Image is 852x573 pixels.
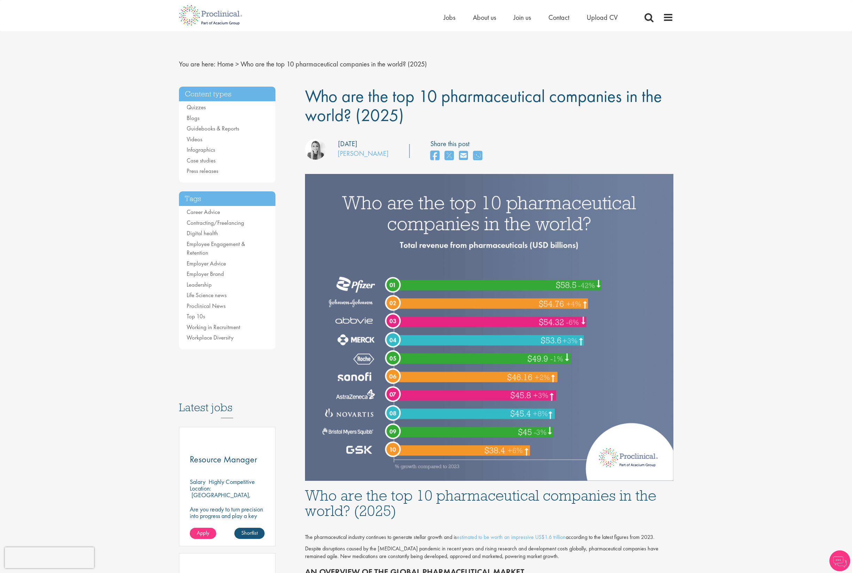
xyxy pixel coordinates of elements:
a: Upload CV [587,13,618,22]
p: [GEOGRAPHIC_DATA], [GEOGRAPHIC_DATA] [190,491,251,506]
a: Contracting/Freelancing [187,219,244,226]
span: You are here: [179,59,216,69]
a: Videos [187,135,202,143]
a: Press releases [187,167,218,175]
img: Chatbot [829,550,850,571]
div: [DATE] [338,139,357,149]
span: Resource Manager [190,453,257,465]
a: Proclinical News [187,302,226,310]
a: [PERSON_NAME] [338,149,389,158]
span: Location: [190,484,211,492]
a: Employer Advice [187,260,226,267]
span: > [235,59,239,69]
a: Shortlist [234,528,265,539]
a: Blogs [187,114,200,122]
a: breadcrumb link [217,59,234,69]
a: share on facebook [430,149,439,164]
a: Digital health [187,229,218,237]
h3: Tags [179,191,276,206]
p: Are you ready to turn precision into progress and play a key role in shaping the future of pharma... [190,506,265,532]
h3: Content types [179,87,276,102]
label: Share this post [430,139,486,149]
a: Employee Engagement & Retention [187,240,245,257]
a: Resource Manager [190,455,265,464]
h3: Latest jobs [179,384,276,418]
a: Contact [548,13,569,22]
a: Join us [514,13,531,22]
p: Highly Competitive [209,478,255,486]
a: estimated to be worth an impressive US$1.6 trillion [457,533,566,541]
a: Workplace Diversity [187,334,234,341]
a: share on whats app [473,149,482,164]
a: Employer Brand [187,270,224,278]
a: Jobs [444,13,455,22]
h1: Who are the top 10 pharmaceutical companies in the world? (2025) [305,488,673,518]
a: Top 10s [187,312,205,320]
div: The pharmaceutical industry continues to generate stellar growth and is according to the latest f... [305,533,673,541]
span: Who are the top 10 pharmaceutical companies in the world? (2025) [241,59,427,69]
a: Life Science news [187,291,227,299]
a: Working in Recruitment [187,323,240,331]
a: Quizzes [187,103,206,111]
a: share on email [459,149,468,164]
span: Who are the top 10 pharmaceutical companies in the world? (2025) [305,85,662,126]
a: Leadership [187,281,212,288]
span: Salary [190,478,205,486]
a: About us [473,13,496,22]
span: Apply [197,529,209,536]
a: Infographics [187,146,215,153]
img: Hannah Burke [305,139,326,160]
p: Despite disruptions caused by the [MEDICAL_DATA] pandemic in recent years and rising research and... [305,545,673,561]
a: Career Advice [187,208,220,216]
a: share on twitter [445,149,454,164]
a: Apply [190,528,216,539]
iframe: reCAPTCHA [5,547,94,568]
a: Case studies [187,157,216,164]
a: Guidebooks & Reports [187,125,239,132]
img: Top 10 pharmaceutical companies in the world 2025 [305,174,673,481]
